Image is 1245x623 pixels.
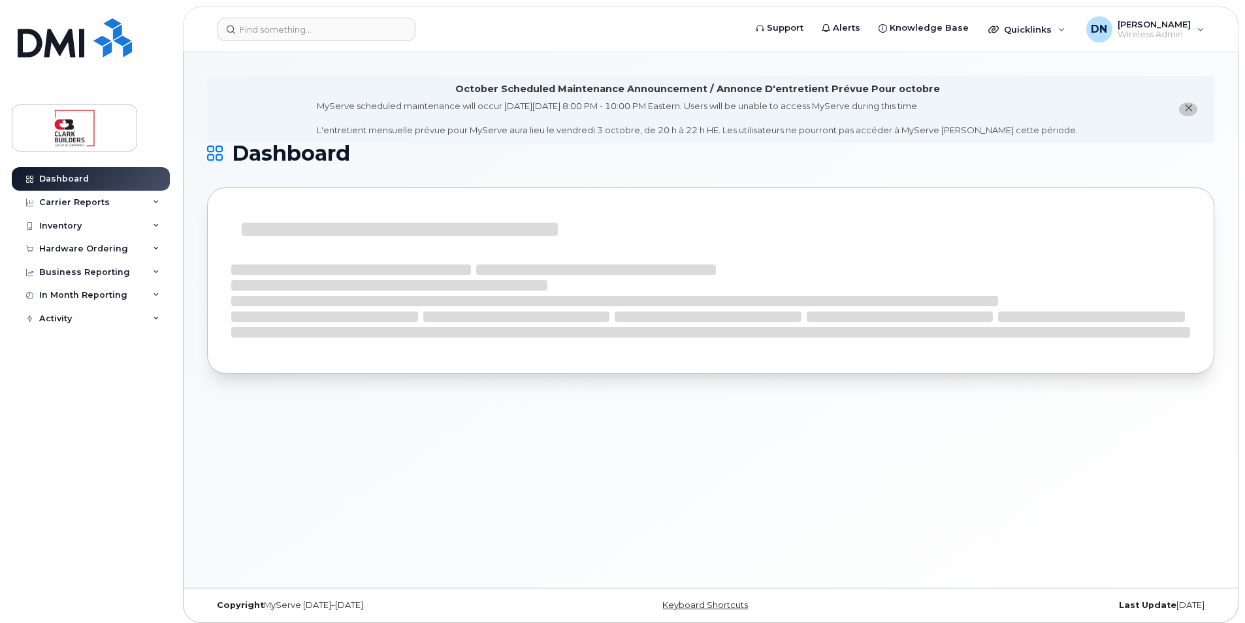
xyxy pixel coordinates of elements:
[662,600,748,610] a: Keyboard Shortcuts
[455,82,940,96] div: October Scheduled Maintenance Announcement / Annonce D'entretient Prévue Pour octobre
[217,600,264,610] strong: Copyright
[232,144,350,163] span: Dashboard
[317,100,1078,136] div: MyServe scheduled maintenance will occur [DATE][DATE] 8:00 PM - 10:00 PM Eastern. Users will be u...
[1119,600,1176,610] strong: Last Update
[1179,103,1197,116] button: close notification
[207,600,543,611] div: MyServe [DATE]–[DATE]
[879,600,1214,611] div: [DATE]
